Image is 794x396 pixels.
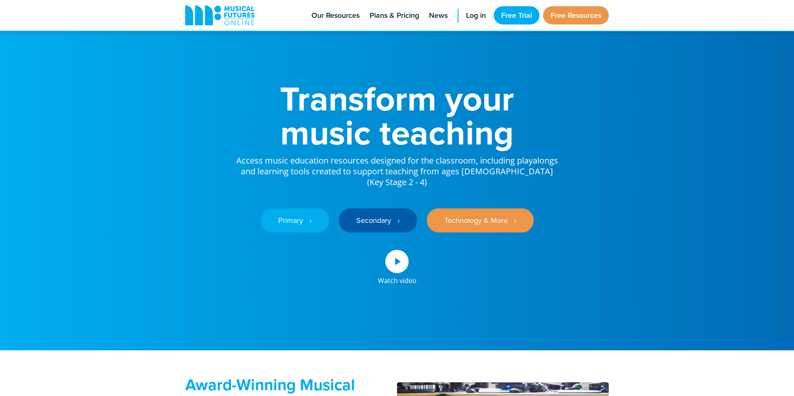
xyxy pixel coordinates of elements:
a: Free Trial [494,6,539,24]
span: Plans & Pricing [370,10,419,21]
a: Secondary ‎‏‏‎ ‎ › [339,208,417,232]
span: Our Resources [311,10,360,21]
a: Technology & More ‎‏‏‎ ‎ › [427,208,534,232]
span: News [429,10,448,21]
a: Free Resources [543,6,609,24]
span: Log in [466,10,486,21]
h1: Transform your music teaching [235,81,559,149]
a: Primary ‎‏‏‎ ‎ › [261,208,329,232]
div: Watch video [378,273,417,284]
p: Access music education resources designed for the classroom, including playalongs and learning to... [235,149,559,188]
